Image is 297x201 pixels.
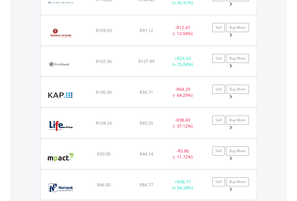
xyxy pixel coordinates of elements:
[44,54,74,75] img: EQU.ZA.FSR.png
[226,116,249,125] a: Buy More
[96,28,112,33] span: R103.59
[140,89,153,95] span: R35.71
[140,151,153,157] span: R44.14
[44,115,78,137] img: EQU.ZA.LHC.png
[44,23,78,44] img: EQU.ZA.FBR.png
[226,85,249,94] a: Buy More
[96,120,112,126] span: R104.24
[164,55,202,67] div: + (+ 25.04%)
[177,117,190,123] span: R38.69
[177,55,191,61] span: R25.63
[164,148,202,160] div: - (- 11.72%)
[164,179,202,191] div: + (+ 84.28%)
[212,116,225,125] a: Sell
[164,117,202,129] div: - (- 37.12%)
[138,58,154,64] span: R127.99
[226,23,249,32] a: Buy More
[212,146,225,155] a: Sell
[44,84,78,106] img: EQU.ZA.KAP.png
[97,151,111,157] span: R50.00
[140,120,153,126] span: R65.55
[226,146,249,155] a: Buy More
[140,182,153,188] span: R84.77
[226,177,249,186] a: Buy More
[177,179,191,185] span: R38.77
[164,86,202,98] div: - (- 64.29%)
[212,177,225,186] a: Sell
[97,182,111,188] span: R46.00
[212,54,225,63] a: Sell
[96,58,112,64] span: R102.36
[177,86,190,92] span: R64.29
[212,85,225,94] a: Sell
[44,146,78,167] img: EQU.ZA.MPT.png
[164,25,202,37] div: - (- 12.04%)
[44,177,78,198] img: EQU.ZA.NPK.png
[212,23,225,32] a: Sell
[178,148,189,154] span: R5.86
[226,54,249,63] a: Buy More
[140,28,153,33] span: R91.12
[96,89,112,95] span: R100.00
[177,25,190,30] span: R12.47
